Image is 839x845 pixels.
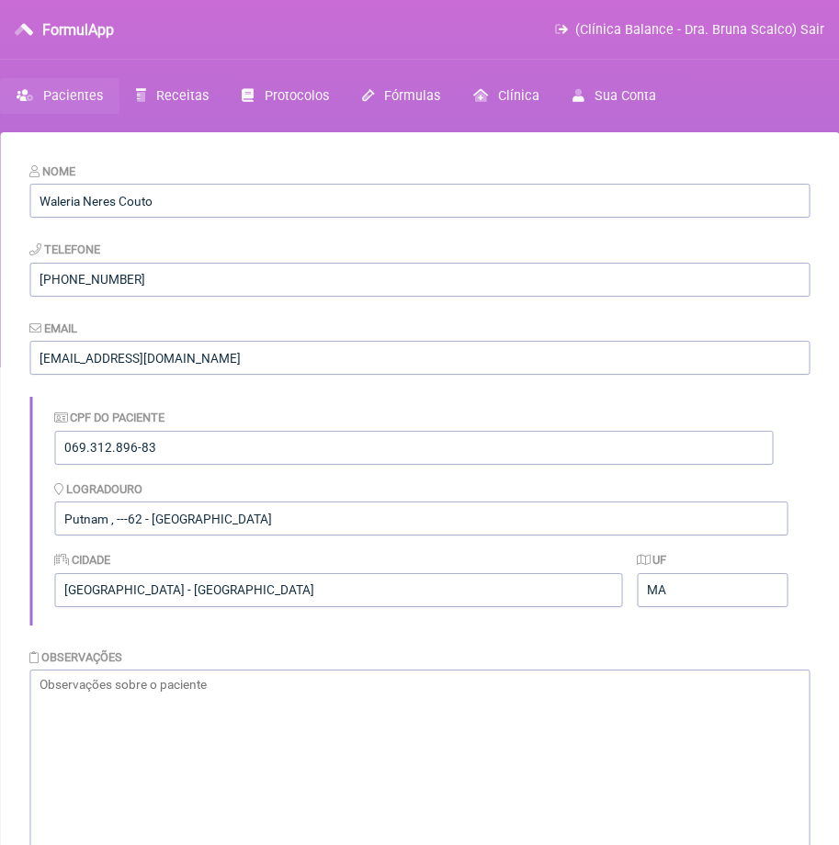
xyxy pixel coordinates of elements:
a: Sua Conta [556,78,673,114]
label: Email [29,321,77,335]
input: Identificação do Paciente [54,431,773,465]
input: Logradouro [54,501,788,535]
span: Receitas [156,88,209,104]
span: Clínica [498,88,539,104]
label: CPF do Paciente [54,411,164,424]
input: UF [637,573,788,607]
label: Telefone [29,242,100,256]
label: Observações [29,650,122,664]
a: Clínica [457,78,556,114]
span: Sua Conta [595,88,656,104]
a: Protocolos [225,78,345,114]
span: Protocolos [265,88,329,104]
a: (Clínica Balance - Dra. Bruna Scalco) Sair [555,22,824,38]
label: UF [637,553,666,567]
input: 21 9124 2137 [29,263,810,297]
h3: FormulApp [42,21,114,39]
span: Fórmulas [384,88,440,104]
a: Fórmulas [346,78,457,114]
span: Pacientes [43,88,103,104]
label: Nome [29,164,75,178]
label: Logradouro [54,482,142,496]
a: Receitas [119,78,225,114]
label: Cidade [54,553,110,567]
input: Nome do Paciente [29,184,810,218]
input: paciente@email.com [29,341,810,375]
input: Cidade [54,573,622,607]
span: (Clínica Balance - Dra. Bruna Scalco) Sair [575,22,824,38]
